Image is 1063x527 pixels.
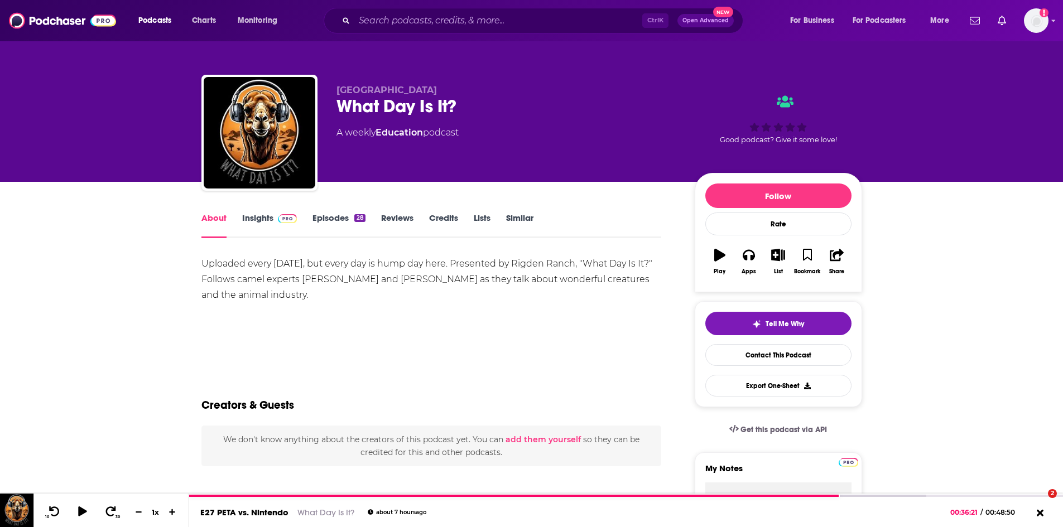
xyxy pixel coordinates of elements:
button: tell me why sparkleTell Me Why [705,312,852,335]
button: open menu [131,12,186,30]
a: About [201,212,227,238]
div: Apps [742,268,756,275]
span: Podcasts [138,13,171,28]
button: Bookmark [793,241,822,282]
div: Good podcast? Give it some love! [695,85,862,154]
div: Search podcasts, credits, & more... [334,8,754,33]
span: Charts [192,13,216,28]
span: For Business [790,13,834,28]
button: open menu [230,12,292,30]
button: add them yourself [506,435,581,444]
span: / [980,508,983,516]
a: Episodes28 [312,212,365,238]
div: Uploaded every [DATE], but every day is hump day here. Presented by Rigden Ranch, "What Day Is It... [201,256,662,303]
img: User Profile [1024,8,1048,33]
span: Tell Me Why [766,320,804,328]
a: InsightsPodchaser Pro [242,212,297,238]
div: about 7 hours ago [368,509,426,515]
div: 1 x [146,507,165,516]
img: Podchaser - Follow, Share and Rate Podcasts [9,10,116,31]
span: For Podcasters [853,13,906,28]
img: Podchaser Pro [839,458,858,467]
a: Show notifications dropdown [965,11,984,30]
img: Podchaser Pro [278,214,297,223]
a: E27 PETA vs. Nintendo [200,507,288,518]
button: Play [705,241,734,282]
a: Recent Episodes [201,493,286,507]
span: New [713,7,733,17]
a: Reviews [381,212,413,238]
span: 2 [1048,489,1057,498]
a: Get this podcast via API [720,416,836,443]
a: What Day Is It? [297,507,354,518]
button: Export One-Sheet [705,375,852,397]
button: open menu [782,12,848,30]
a: Education [376,127,423,138]
button: 30 [101,505,122,519]
button: Share [822,241,851,282]
div: Bookmark [794,268,820,275]
a: Credits [429,212,458,238]
span: 00:36:21 [950,508,980,516]
span: More [930,13,949,28]
span: Ctrl K [642,13,668,28]
button: Show profile menu [1024,8,1048,33]
a: Contact This Podcast [705,344,852,366]
input: Search podcasts, credits, & more... [354,12,642,30]
span: Get this podcast via API [740,425,827,434]
span: 10 [45,515,49,519]
h2: Creators & Guests [201,398,294,412]
a: Pro website [839,456,858,467]
span: 00:48:50 [983,508,1026,516]
a: Similar [506,212,533,238]
span: Good podcast? Give it some love! [720,136,837,144]
span: [GEOGRAPHIC_DATA] [336,85,437,95]
span: 30 [116,515,120,519]
div: Play [714,268,725,275]
a: Show notifications dropdown [993,11,1011,30]
svg: Add a profile image [1040,8,1048,17]
img: What Day Is It? [204,77,315,188]
button: Apps [734,241,763,282]
a: Charts [185,12,223,30]
div: Share [829,268,844,275]
button: open menu [922,12,963,30]
button: Follow [705,183,852,208]
span: We don't know anything about the creators of this podcast yet . You can so they can be credited f... [223,434,639,457]
div: List [774,268,783,275]
span: Open Advanced [682,18,729,23]
iframe: Intercom live chat [1025,489,1052,516]
a: Lists [474,212,490,238]
div: A weekly podcast [336,126,459,139]
img: tell me why sparkle [752,320,761,328]
span: Monitoring [238,13,277,28]
button: open menu [845,12,922,30]
button: 10 [43,505,64,519]
span: Logged in as WesBurdett [1024,8,1048,33]
div: 28 [354,214,365,222]
div: Rate [705,212,852,235]
label: My Notes [705,463,852,482]
button: Open AdvancedNew [677,14,734,27]
button: List [763,241,792,282]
